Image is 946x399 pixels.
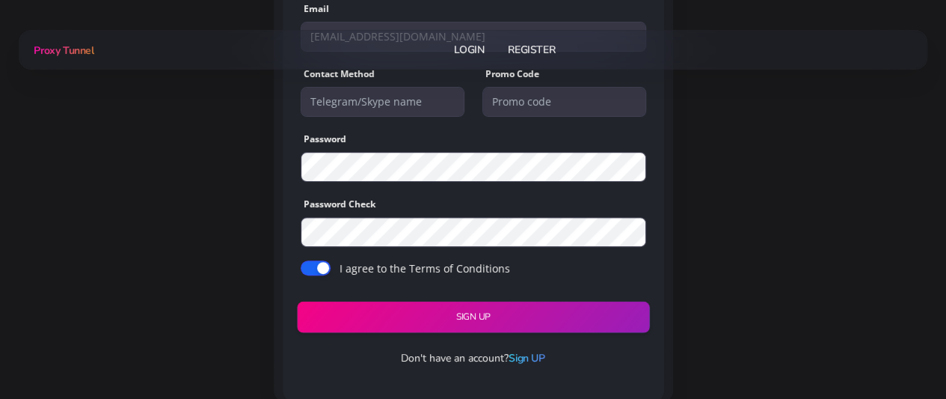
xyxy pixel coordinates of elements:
[509,351,544,365] a: Sign UP
[725,154,927,380] iframe: Webchat Widget
[340,261,510,276] label: I agree to the Terms of Conditions
[289,350,658,366] p: Don't have an account?
[304,67,375,81] label: Contact Method
[304,198,375,211] label: Password Check
[31,38,93,62] a: Proxy Tunnel
[304,2,329,16] label: Email
[485,67,539,81] label: Promo Code
[34,43,93,58] span: Proxy Tunnel
[454,36,484,64] a: Login
[304,133,346,146] label: Password
[301,22,646,52] input: Email
[508,36,555,64] a: Register
[297,301,649,332] button: Sign UP
[301,87,464,117] input: Telegram/Skype name
[482,87,646,117] input: Promo code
